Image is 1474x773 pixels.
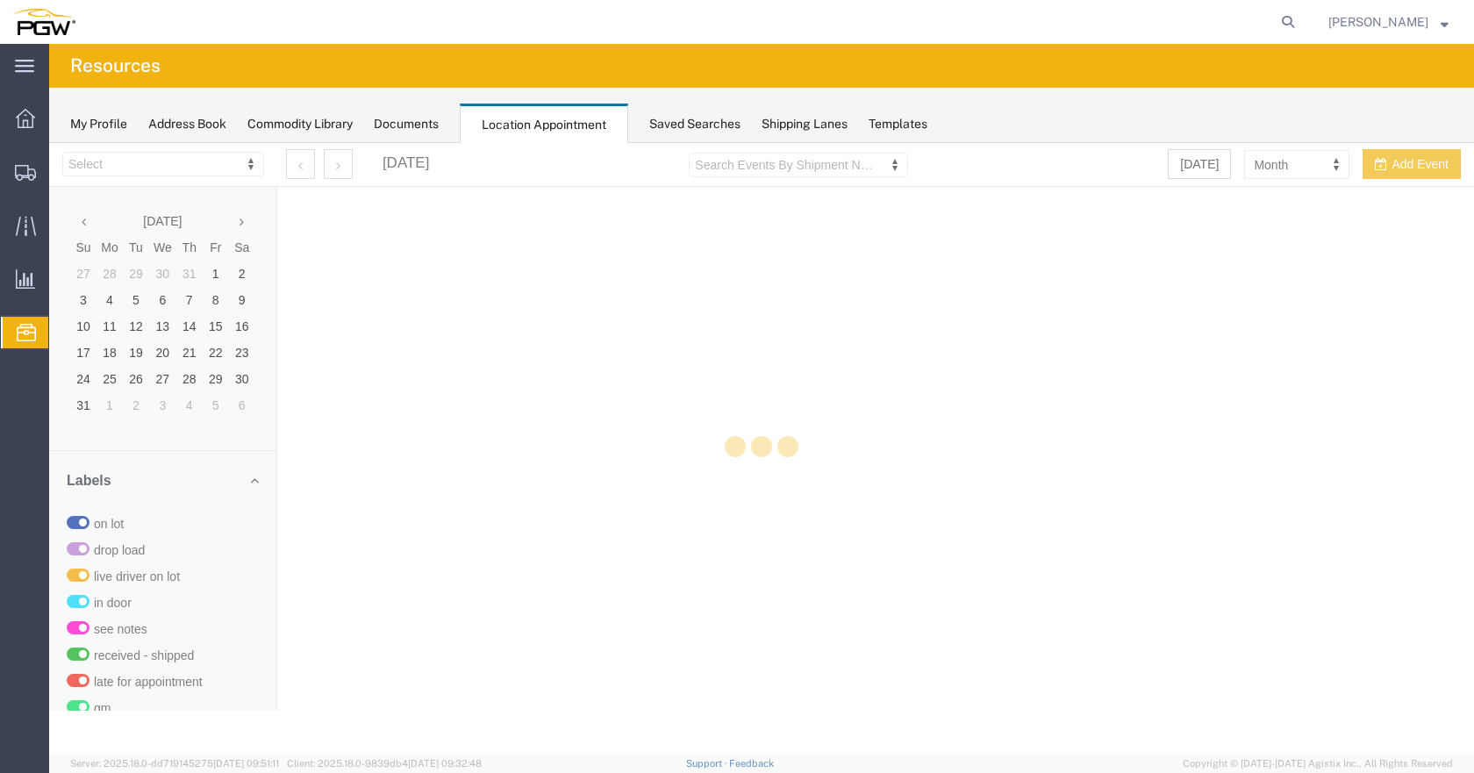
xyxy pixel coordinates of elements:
div: Shipping Lanes [762,115,848,133]
div: Commodity Library [247,115,353,133]
a: Support [686,758,730,769]
div: Documents [374,115,439,133]
span: Server: 2025.18.0-dd719145275 [70,758,279,769]
span: Client: 2025.18.0-9839db4 [287,758,482,769]
h4: Resources [70,44,161,88]
button: [PERSON_NAME] [1327,11,1449,32]
div: Templates [869,115,927,133]
a: Feedback [729,758,774,769]
div: Address Book [148,115,226,133]
div: Saved Searches [649,115,741,133]
div: Location Appointment [460,104,628,144]
img: logo [12,9,75,35]
span: Copyright © [DATE]-[DATE] Agistix Inc., All Rights Reserved [1183,756,1453,771]
span: Brandy Shannon [1328,12,1428,32]
span: [DATE] 09:32:48 [408,758,482,769]
div: My Profile [70,115,127,133]
span: [DATE] 09:51:11 [213,758,279,769]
